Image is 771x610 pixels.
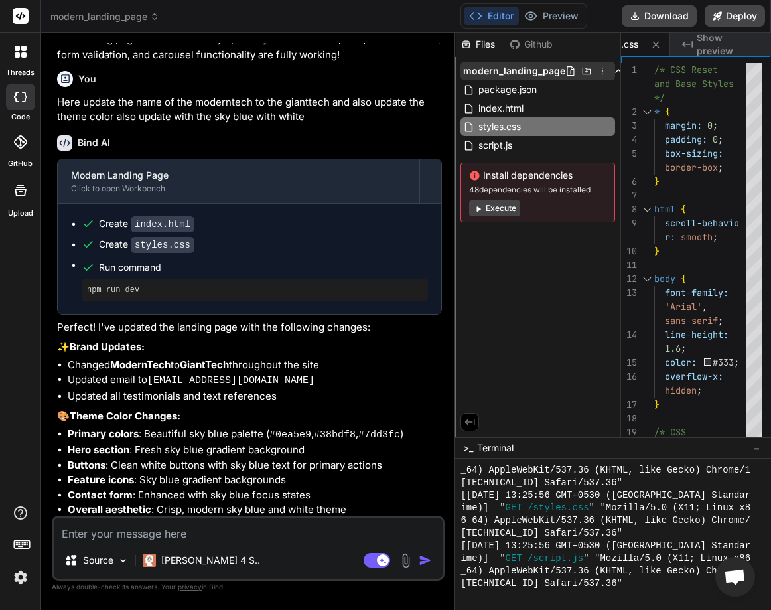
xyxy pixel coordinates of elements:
span: 0 [707,119,713,131]
strong: Hero section [68,443,129,456]
span: _64) AppleWebKit/537.36 (KHTML, like Gecko) Chrome/1 [460,565,750,577]
span: [TECHNICAL_ID] Safari/537.36" [460,477,622,489]
span: hidden [665,384,697,396]
span: { [681,203,686,215]
span: color: [665,356,697,368]
div: Click to collapse the range. [638,202,656,216]
span: script.js [477,137,514,153]
span: − [753,441,760,455]
img: icon [419,554,432,567]
p: Perfect! I've updated the landing page with the following changes: [57,320,442,335]
span: privacy [178,583,202,591]
span: } [654,398,660,410]
div: Click to open Workbench [71,183,406,194]
div: 6 [621,175,637,189]
span: 6_64) AppleWebKit/537.36 (KHTML, like Gecko) Chrome/ [460,514,750,527]
strong: Contact form [68,489,133,501]
span: Terminal [477,441,514,455]
span: ; [681,343,686,354]
div: Click to collapse the range. [638,105,656,119]
code: [EMAIL_ADDRESS][DOMAIN_NAME] [147,375,315,386]
span: sans-serif [665,315,718,327]
p: Source [83,554,113,567]
span: r: [665,231,675,243]
code: #7dd3fc [358,429,400,441]
div: 5 [621,147,637,161]
span: styles.css [477,119,522,135]
span: ; [718,161,723,173]
strong: Overall aesthetic [68,503,151,516]
div: 18 [621,412,637,425]
span: package.json [477,82,538,98]
span: _64) AppleWebKit/537.36 (KHTML, like Gecko) Chrome/1 [460,464,750,477]
a: Open chat [715,557,755,597]
label: Upload [8,208,33,219]
div: 10 [621,244,637,258]
p: ✨ [57,340,442,355]
span: [TECHNICAL_ID] Safari/537.36" [460,527,622,540]
button: Deploy [705,5,765,27]
p: [PERSON_NAME] 4 S.. [161,554,260,567]
button: Modern Landing PageClick to open Workbench [58,159,419,203]
label: code [11,112,30,123]
div: 1 [621,63,637,77]
span: " "Mozilla/5.0 (X11; Linux x86 [583,552,750,565]
span: font-family: [665,287,729,299]
h6: You [78,72,96,86]
div: 4 [621,133,637,147]
span: GET [506,552,522,565]
span: line-height: [665,329,729,341]
span: [[DATE] 13:25:56 GMT+0530 ([GEOGRAPHIC_DATA] Standard T [460,489,767,502]
span: margin: [665,119,702,131]
span: Run command [99,261,428,274]
strong: Feature icons [68,473,134,486]
div: 2 [621,105,637,119]
span: >_ [463,441,473,455]
span: modern_landing_page [463,64,565,78]
li: : Clean white buttons with sky blue text for primary actions [68,458,442,473]
span: ; [697,384,702,396]
div: 17 [621,398,637,412]
span: html [654,203,675,215]
span: [[DATE] 13:25:56 GMT+0530 ([GEOGRAPHIC_DATA] Standard T [460,540,767,552]
strong: Buttons [68,459,105,471]
div: Create [99,238,194,252]
span: /styles.css [527,502,589,514]
span: and Base Styles [654,78,734,90]
button: Preview [519,7,584,25]
span: { [665,106,670,117]
pre: npm run dev [87,285,423,295]
li: : Enhanced with sky blue focus states [68,488,442,503]
span: overflow-x: [665,370,723,382]
div: 11 [621,258,637,272]
span: modern_landing_page [50,10,159,23]
span: Show preview [697,31,760,58]
span: #333 [713,356,735,368]
div: 14 [621,328,637,342]
li: Updated all testimonials and text references [68,389,442,404]
span: ; [713,231,718,243]
span: 48 dependencies will be installed [469,185,606,195]
div: 7 [621,189,637,202]
span: /* CSS Reset [654,64,718,76]
button: Editor [464,7,519,25]
span: " "Mozilla/5.0 (X11; Linux x8 [589,502,751,514]
li: : Sky blue gradient backgrounds [68,473,442,488]
label: GitHub [8,158,33,169]
span: { [681,273,686,285]
span: , [702,301,707,313]
div: Click to collapse the range. [638,272,656,286]
code: #0ea5e9 [269,429,311,441]
div: 8 [621,202,637,216]
span: ime)] " [460,502,505,514]
span: 0 [713,133,718,145]
span: ; [718,133,723,145]
span: Install dependencies [469,169,606,182]
span: /script.js [527,552,583,565]
li: : Beautiful sky blue palette ( , , ) [68,427,442,443]
span: index.html [477,100,525,116]
span: body [654,273,675,285]
img: attachment [398,553,413,568]
div: 16 [621,370,637,384]
div: 12 [621,272,637,286]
